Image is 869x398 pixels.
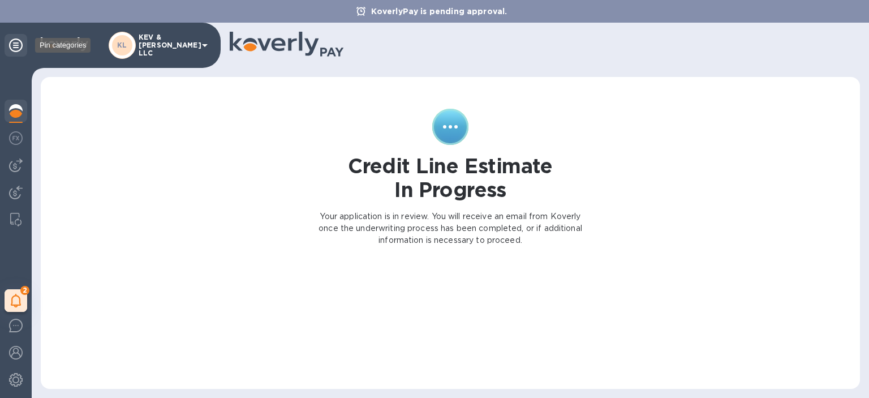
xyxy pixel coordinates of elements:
p: KoverlyPay is pending approval. [365,6,513,17]
h1: Credit Line Estimate In Progress [348,154,553,202]
b: KL [117,41,127,49]
img: Logo [41,37,88,51]
span: 2 [20,286,29,295]
iframe: Chat Widget [616,18,869,398]
img: Foreign exchange [9,131,23,145]
p: Your application is in review. You will receive an email from Koverly once the underwriting proce... [317,211,584,246]
p: KEV & [PERSON_NAME] LLC [139,33,195,57]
